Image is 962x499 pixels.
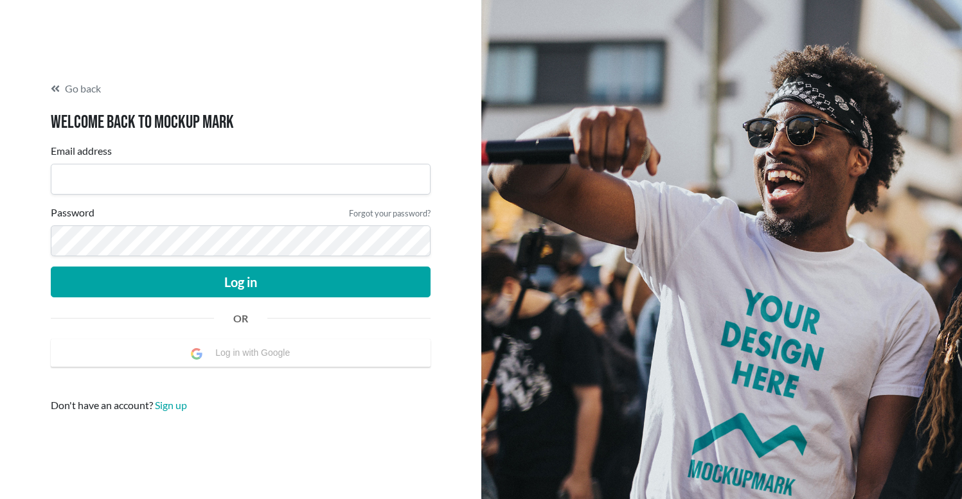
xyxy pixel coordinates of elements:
div: OR [224,311,258,326]
span: Log in with Google [215,340,296,366]
a: Forgot your password? [349,208,431,218]
button: Log in with Google [51,339,431,367]
a: Go back [51,81,431,96]
button: Log in [51,267,431,297]
a: Sign up [155,399,187,411]
h3: Welcome back to Mockup Mark [51,112,431,134]
label: Password [51,205,94,220]
p: Don't have an account? [51,398,431,413]
label: Email address [51,143,112,159]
